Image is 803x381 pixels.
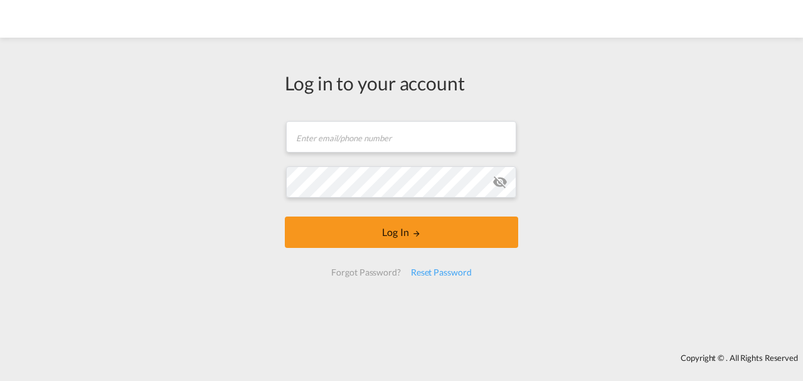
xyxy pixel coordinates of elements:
[285,70,518,96] div: Log in to your account
[492,174,508,190] md-icon: icon-eye-off
[286,121,516,153] input: Enter email/phone number
[326,261,405,284] div: Forgot Password?
[406,261,477,284] div: Reset Password
[285,217,518,248] button: LOGIN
